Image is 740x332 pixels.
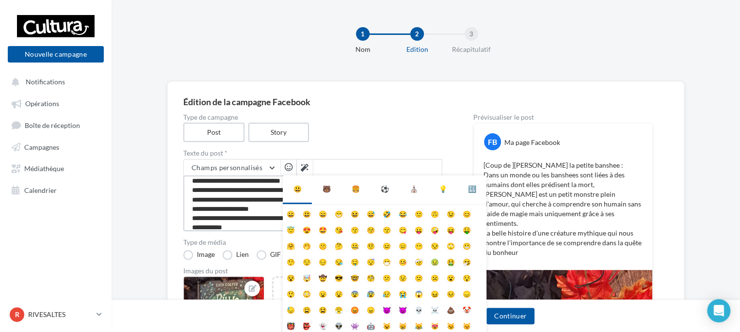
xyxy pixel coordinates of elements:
[183,97,668,106] div: Édition de la campagne Facebook
[25,99,59,108] span: Opérations
[395,285,411,300] li: 😭
[504,138,560,147] div: Ma page Facebook
[379,285,395,300] li: 😥
[363,300,379,316] li: 😠
[427,221,443,237] li: 🤪
[410,183,418,195] div: ⛪
[363,237,379,253] li: 🤨
[192,163,262,172] span: Champs personnalisés
[24,142,59,151] span: Campagnes
[347,269,363,285] li: 🤓
[299,300,315,316] li: 😩
[379,269,395,285] li: 😕
[707,299,730,322] div: Open Intercom Messenger
[315,205,331,221] li: 😄
[381,183,389,195] div: ⚽
[411,285,427,300] li: 😱
[483,160,643,257] p: [Coup de ][PERSON_NAME] la petite banshee : Dans un monde ou les banshees sont liées à des humain...
[183,123,244,142] label: Post
[395,253,411,269] li: 🤒
[386,45,448,54] div: Edition
[410,27,424,41] div: 2
[6,94,106,111] a: Opérations
[315,285,331,300] li: 😦
[459,269,475,285] li: 😯
[299,285,315,300] li: 😳
[6,138,106,155] a: Campagnes
[363,269,379,285] li: 🧐
[299,253,315,269] li: 😌
[427,237,443,253] li: 😒
[379,221,395,237] li: 😙
[427,269,443,285] li: ☹️
[26,78,65,86] span: Notifications
[443,253,459,269] li: 🤮
[443,205,459,221] li: 😉
[315,221,331,237] li: 🤩
[315,300,331,316] li: 😫
[183,239,442,246] label: Type de média
[363,253,379,269] li: 😴
[443,269,459,285] li: 😮
[248,123,309,142] label: Story
[427,300,443,316] li: ☠️
[459,221,475,237] li: 🤑
[223,250,249,260] label: Lien
[331,221,347,237] li: 😘
[6,116,106,134] a: Boîte de réception
[6,181,106,198] a: Calendrier
[347,205,363,221] li: 😆
[411,300,427,316] li: 💀
[486,308,534,324] button: Continuer
[411,269,427,285] li: 🙁
[299,205,315,221] li: 😃
[315,253,331,269] li: 😔
[6,73,102,90] button: Notifications
[443,285,459,300] li: 😣
[283,253,299,269] li: 🤥
[8,305,104,324] a: R RIVESALTES
[283,269,299,285] li: 😵
[379,253,395,269] li: 😷
[411,221,427,237] li: 😛
[24,164,64,173] span: Médiathèque
[473,114,653,121] div: Prévisualiser le post
[283,285,299,300] li: 😲
[331,285,347,300] li: 😧
[443,221,459,237] li: 😝
[411,205,427,221] li: 🙂
[331,237,347,253] li: 🤔
[283,221,299,237] li: 😇
[356,27,370,41] div: 1
[459,300,475,316] li: 🤡
[331,205,347,221] li: 😁
[331,253,347,269] li: 😪
[24,186,57,194] span: Calendrier
[379,300,395,316] li: 😈
[315,269,331,285] li: 🤠
[379,205,395,221] li: 🤣
[183,268,442,274] div: Images du post
[347,300,363,316] li: 😡
[283,237,299,253] li: 🤗
[379,237,395,253] li: 😐
[183,150,442,157] label: Texte du post *
[184,159,280,176] button: Champs personnalisés
[459,205,475,221] li: 😊
[395,221,411,237] li: 😋
[347,221,363,237] li: 😗
[283,300,299,316] li: 😓
[299,237,315,253] li: 🤭
[411,253,427,269] li: 🤕
[439,183,447,195] div: 💡
[299,269,315,285] li: 🤯
[440,45,502,54] div: Récapitulatif
[395,205,411,221] li: 😂
[459,253,475,269] li: 🤧
[332,45,394,54] div: Nom
[427,205,443,221] li: 🙃
[347,237,363,253] li: 🤐
[411,237,427,253] li: 😶
[395,269,411,285] li: 😟
[331,269,347,285] li: 😎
